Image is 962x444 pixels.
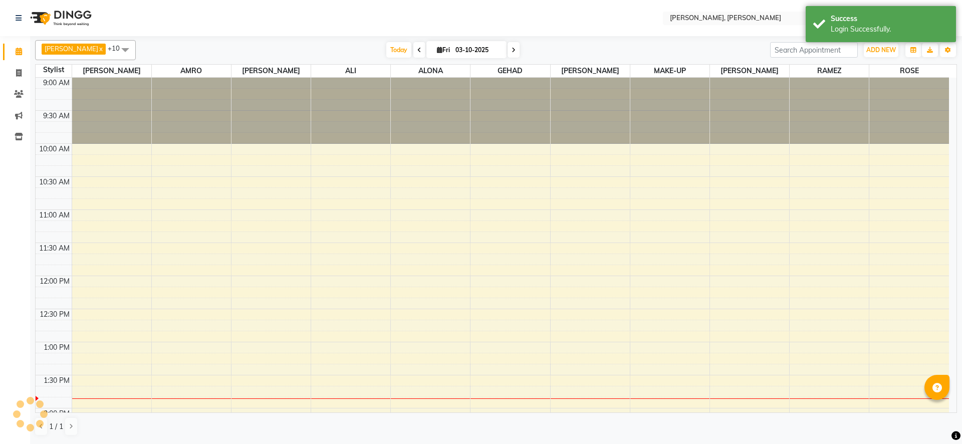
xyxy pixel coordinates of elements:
span: Fri [434,46,452,54]
span: 1 / 1 [49,421,63,432]
div: 1:00 PM [42,342,72,353]
div: 12:00 PM [38,276,72,287]
div: 9:30 AM [41,111,72,121]
div: 10:30 AM [37,177,72,187]
span: [PERSON_NAME] [710,65,789,77]
span: ALI [311,65,390,77]
div: 11:30 AM [37,243,72,254]
div: Success [831,14,948,24]
span: [PERSON_NAME] [45,45,98,53]
div: 2:00 PM [42,408,72,419]
span: [PERSON_NAME] [231,65,311,77]
span: AMRO [152,65,231,77]
div: Stylist [36,65,72,75]
img: logo [26,4,94,32]
span: ADD NEW [866,46,896,54]
input: Search Appointment [770,42,858,58]
span: ROSE [869,65,949,77]
span: MAKE-UP [630,65,709,77]
button: ADD NEW [864,43,898,57]
span: Today [386,42,411,58]
div: 12:30 PM [38,309,72,320]
div: 10:00 AM [37,144,72,154]
a: x [98,45,103,53]
span: RAMEZ [790,65,869,77]
span: +10 [108,44,127,52]
span: GEHAD [470,65,550,77]
div: Login Successfully. [831,24,948,35]
span: [PERSON_NAME] [72,65,151,77]
span: ALONA [391,65,470,77]
div: 1:30 PM [42,375,72,386]
input: 2025-10-03 [452,43,503,58]
div: 9:00 AM [41,78,72,88]
div: 11:00 AM [37,210,72,220]
span: [PERSON_NAME] [551,65,630,77]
